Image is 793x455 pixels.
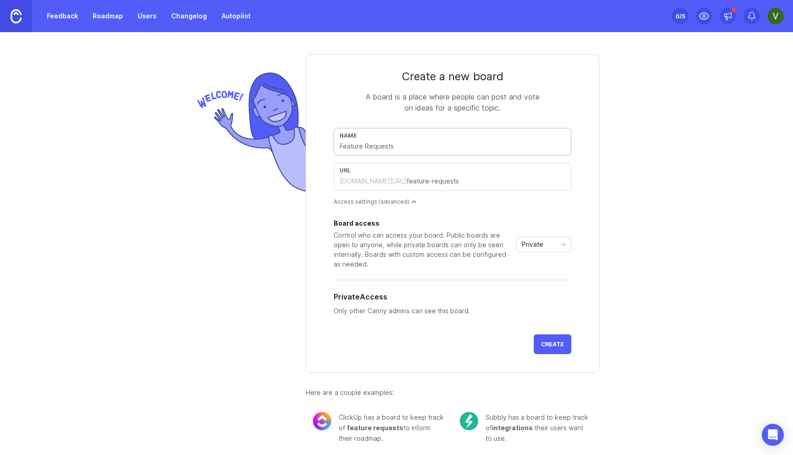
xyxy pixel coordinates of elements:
[334,306,571,316] p: Only other Canny admins can see this board.
[767,8,784,24] img: VAIBHAVI Kumari
[541,341,564,348] span: Create
[340,167,565,174] div: url
[762,424,784,446] div: Open Intercom Messenger
[534,334,571,354] button: Create
[334,230,513,269] div: Control who can access your board. Public boards are open to anyone, while private boards can onl...
[216,8,256,24] a: Autopilot
[132,8,162,24] a: Users
[347,424,403,432] span: feature requests
[492,424,533,432] span: integrations
[334,69,571,84] div: Create a new board
[407,176,565,186] input: feature-requests
[340,132,565,139] div: Name
[516,237,571,252] div: toggle menu
[313,412,331,430] img: 8cacae02fdad0b0645cb845173069bf5.png
[361,91,544,113] div: A board is a place where people can post and vote on ideas for a specific topic.
[460,412,478,430] img: c104e91677ce72f6b937eb7b5afb1e94.png
[194,69,306,196] img: welcome-img-178bf9fb836d0a1529256ffe415d7085.png
[87,8,128,24] a: Roadmap
[676,10,685,22] div: 0 /5
[334,291,387,302] h5: Private Access
[41,8,84,24] a: Feedback
[340,177,407,186] div: [DOMAIN_NAME][URL]
[672,8,688,24] button: 0/5
[306,388,599,398] div: Here are a couple examples:
[522,239,543,250] span: Private
[486,412,592,444] div: Subbly has a board to keep track of their users want to use.
[334,198,571,205] div: Access settings (advanced)
[11,9,22,23] img: Canny Home
[556,241,571,248] svg: toggle icon
[166,8,212,24] a: Changelog
[334,220,513,227] div: Board access
[340,141,565,151] input: Feature Requests
[339,412,445,444] div: ClickUp has a board to keep track of to inform their roadmap.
